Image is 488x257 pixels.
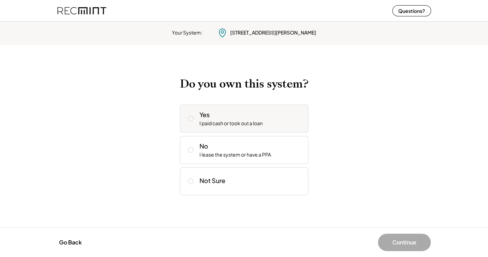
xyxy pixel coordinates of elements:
div: [STREET_ADDRESS][PERSON_NAME] [230,29,316,36]
h2: Do you own this system? [180,77,308,91]
button: Questions? [392,5,431,16]
div: Yes [199,110,210,119]
button: Continue [378,234,431,251]
div: Your System: [172,29,202,36]
img: recmint-logotype%403x%20%281%29.jpeg [57,1,106,20]
button: Go Back [57,235,84,250]
div: I lease the system or have a PPA [199,151,271,158]
div: Not Sure [199,176,225,184]
div: I paid cash or took out a loan [199,120,263,127]
div: No [199,142,208,150]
